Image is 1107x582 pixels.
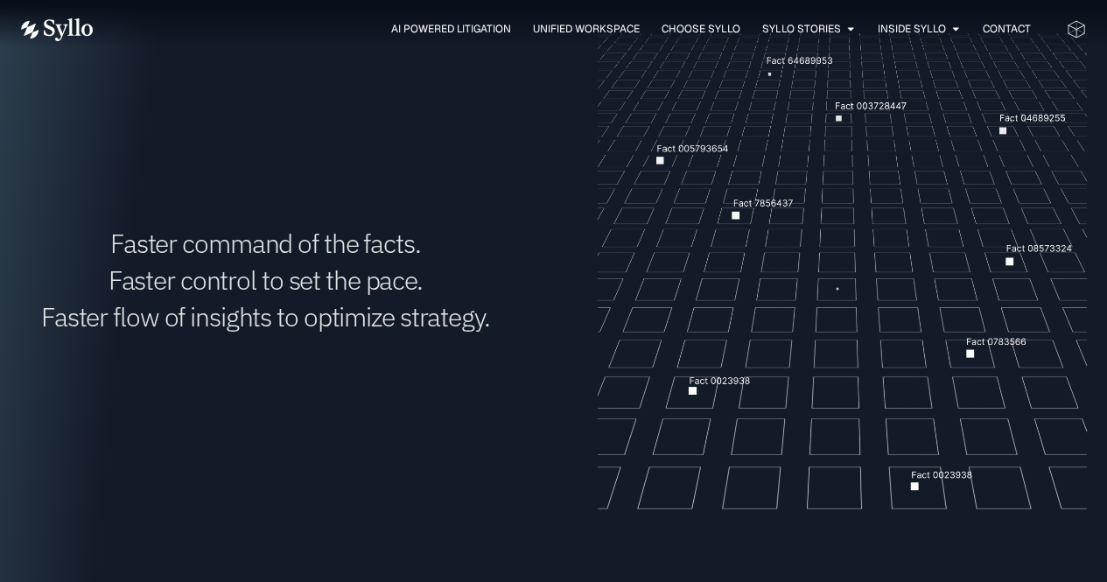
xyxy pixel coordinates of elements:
a: Unified Workspace [533,21,640,37]
a: Contact [983,21,1031,37]
a: Choose Syllo [662,21,740,37]
a: Syllo Stories [762,21,841,37]
a: Inside Syllo [878,21,946,37]
a: AI Powered Litigation [391,21,511,37]
img: Vector [21,18,93,41]
nav: Menu [128,21,1031,38]
div: Menu Toggle [128,21,1031,38]
h1: Faster command of the facts. Faster control to set the pace. Faster flow of insights to optimize ... [21,225,510,335]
